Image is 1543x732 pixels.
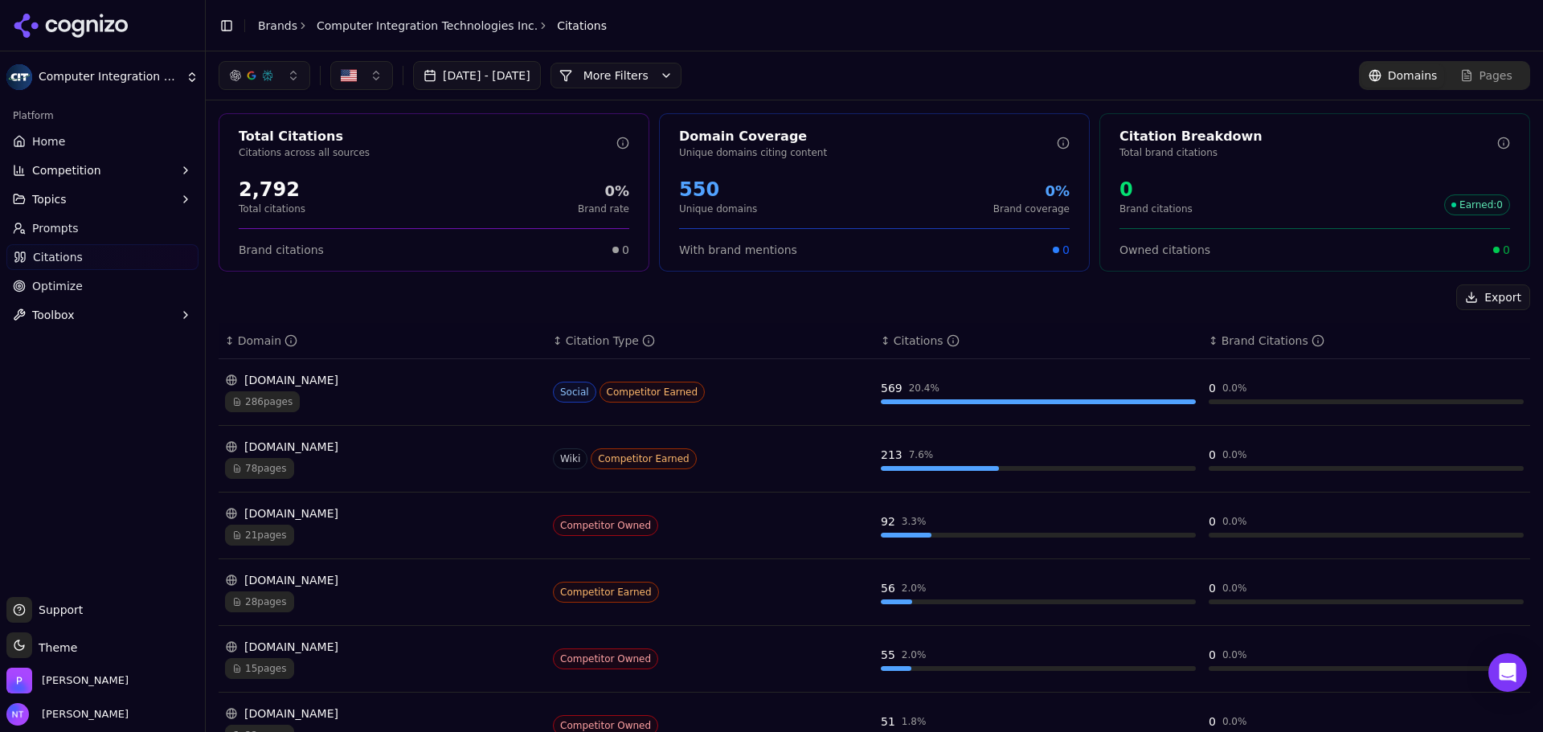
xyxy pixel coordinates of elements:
[993,180,1070,202] div: 0%
[1222,515,1247,528] div: 0.0 %
[225,591,294,612] span: 28 pages
[553,382,596,403] span: Social
[225,572,540,588] div: [DOMAIN_NAME]
[6,302,199,328] button: Toolbox
[32,220,79,236] span: Prompts
[553,515,658,536] span: Competitor Owned
[6,186,199,212] button: Topics
[6,103,199,129] div: Platform
[239,127,616,146] div: Total Citations
[1444,194,1510,215] span: Earned : 0
[902,515,927,528] div: 3.3 %
[225,458,294,479] span: 78 pages
[1388,67,1438,84] span: Domains
[553,448,587,469] span: Wiki
[1119,202,1193,215] p: Brand citations
[6,703,129,726] button: Open user button
[341,67,357,84] img: US
[1119,146,1497,159] p: Total brand citations
[6,157,199,183] button: Competition
[225,372,540,388] div: [DOMAIN_NAME]
[6,668,129,693] button: Open organization switcher
[258,19,297,32] a: Brands
[6,215,199,241] a: Prompts
[679,127,1057,146] div: Domain Coverage
[1209,333,1524,349] div: ↕Brand Citations
[881,647,895,663] div: 55
[881,714,895,730] div: 51
[553,648,658,669] span: Competitor Owned
[553,582,659,603] span: Competitor Earned
[1222,582,1247,595] div: 0.0 %
[1503,242,1510,258] span: 0
[6,244,199,270] a: Citations
[1209,714,1216,730] div: 0
[578,180,629,202] div: 0%
[1488,653,1527,692] div: Open Intercom Messenger
[1209,513,1216,530] div: 0
[1119,242,1210,258] span: Owned citations
[6,64,32,90] img: Computer Integration Technologies Inc.
[1222,382,1247,395] div: 0.0 %
[1222,648,1247,661] div: 0.0 %
[874,323,1202,359] th: totalCitationCount
[553,333,868,349] div: ↕Citation Type
[1202,323,1530,359] th: brandCitationCount
[239,146,616,159] p: Citations across all sources
[591,448,697,469] span: Competitor Earned
[1119,177,1193,202] div: 0
[679,242,797,258] span: With brand mentions
[1222,715,1247,728] div: 0.0 %
[1209,580,1216,596] div: 0
[902,582,927,595] div: 2.0 %
[1222,448,1247,461] div: 0.0 %
[6,129,199,154] a: Home
[1119,127,1497,146] div: Citation Breakdown
[1209,647,1216,663] div: 0
[239,242,324,258] span: Brand citations
[32,307,75,323] span: Toolbox
[909,382,939,395] div: 20.4 %
[32,278,83,294] span: Optimize
[32,602,83,618] span: Support
[1222,333,1324,349] div: Brand Citations
[679,146,1057,159] p: Unique domains citing content
[881,513,895,530] div: 92
[1209,447,1216,463] div: 0
[225,705,540,722] div: [DOMAIN_NAME]
[225,658,294,679] span: 15 pages
[225,439,540,455] div: [DOMAIN_NAME]
[258,18,607,34] nav: breadcrumb
[6,703,29,726] img: Nate Tower
[902,648,927,661] div: 2.0 %
[993,202,1070,215] p: Brand coverage
[881,333,1196,349] div: ↕Citations
[902,715,927,728] div: 1.8 %
[894,333,960,349] div: Citations
[32,641,77,654] span: Theme
[33,249,83,265] span: Citations
[225,525,294,546] span: 21 pages
[219,323,546,359] th: domain
[317,18,538,34] a: Computer Integration Technologies Inc.
[1062,242,1070,258] span: 0
[42,673,129,688] span: Perrill
[557,18,607,34] span: Citations
[566,333,655,349] div: Citation Type
[679,202,757,215] p: Unique domains
[32,133,65,149] span: Home
[225,391,300,412] span: 286 pages
[32,162,101,178] span: Competition
[550,63,681,88] button: More Filters
[1209,380,1216,396] div: 0
[225,639,540,655] div: [DOMAIN_NAME]
[578,202,629,215] p: Brand rate
[39,70,179,84] span: Computer Integration Technologies Inc.
[239,202,305,215] p: Total citations
[6,273,199,299] a: Optimize
[881,580,895,596] div: 56
[1480,67,1512,84] span: Pages
[6,668,32,693] img: Perrill
[1456,284,1530,310] button: Export
[225,505,540,521] div: [DOMAIN_NAME]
